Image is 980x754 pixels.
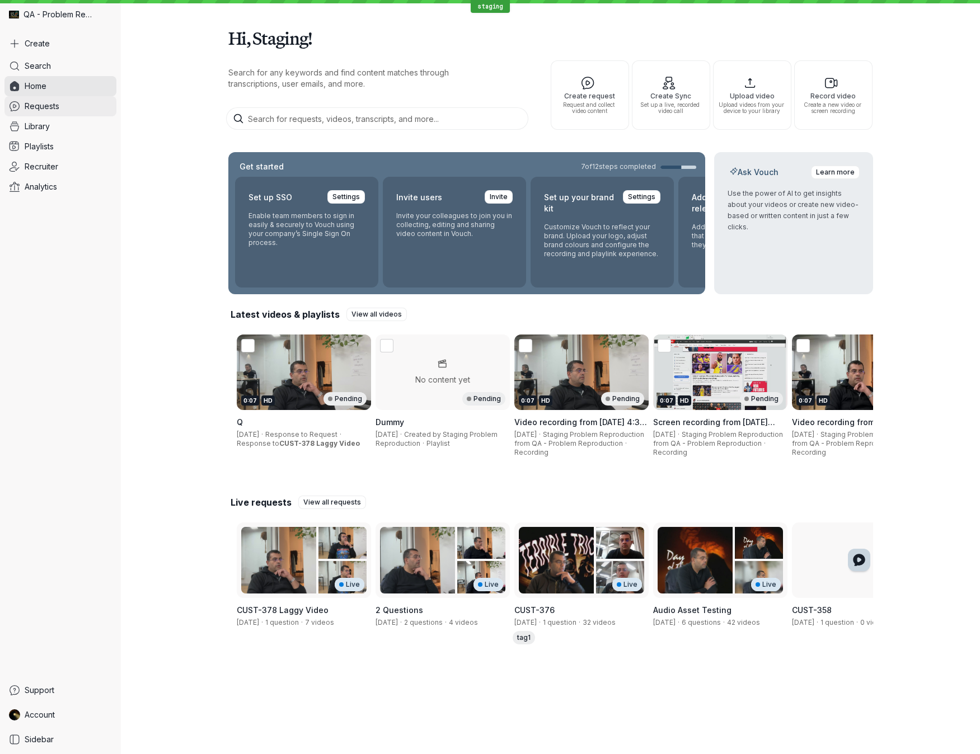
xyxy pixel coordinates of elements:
div: QA - Problem Reproduction [4,4,116,25]
div: tag1 [513,631,535,644]
span: Record video [799,92,868,100]
h1: Hi, Staging! [228,22,873,54]
span: Upload video [718,92,786,100]
span: Learn more [816,167,855,178]
a: View all videos [346,308,407,321]
a: Invite [485,190,513,204]
span: Created by Staging Problem Reproduction [237,618,259,626]
a: Settings [327,190,365,204]
span: Playlist [426,439,450,447]
span: · [337,430,344,439]
h2: Ask Vouch [728,167,781,178]
span: 1 question [820,618,854,626]
div: 0:07 [519,395,537,406]
span: Settings [332,191,360,202]
p: Add your own content release form that responders agree to when they record using Vouch. [692,223,808,249]
span: Dummy [376,417,404,427]
a: Support [4,680,116,700]
span: Account [25,709,55,720]
div: Pending [462,392,505,406]
span: · [814,618,820,627]
span: Staging Problem Reproduction from QA - Problem Reproduction [514,430,644,447]
span: Requests [25,101,59,112]
span: Video recording from [DATE] 4:32 pm [514,417,647,438]
button: Create SyncSet up a live, recorded video call [632,60,710,130]
span: · [443,618,449,627]
span: Invite [490,191,508,202]
span: CUST-378 Laggy Video [237,605,329,615]
span: Created by Staging Problem Reproduction [514,618,537,626]
span: 4 videos [449,618,478,626]
span: · [721,618,727,627]
span: Recording [653,448,687,456]
span: Home [25,81,46,92]
span: · [537,430,543,439]
a: Staging Problem Reproduction avatarAccount [4,705,116,725]
span: Library [25,121,50,132]
h2: Invite users [396,190,442,205]
div: 0:07 [796,395,814,406]
span: CUST-358 [792,605,832,615]
button: Upload videoUpload videos from your device to your library [713,60,791,130]
span: Video recording from [DATE] 4:28 pm [792,417,925,438]
span: Support [25,685,54,696]
a: Home [4,76,116,96]
span: 32 videos [583,618,616,626]
span: · [762,439,768,448]
a: Recruiter [4,157,116,177]
span: Search [25,60,51,72]
span: · [576,618,583,627]
span: 7 of 12 steps completed [581,162,656,171]
button: Create [4,34,116,54]
span: View all requests [303,497,361,508]
div: 0:07 [658,395,676,406]
span: · [537,618,543,627]
h3: Screen recording from 7 August 2025 at 4:30 pm [653,417,787,428]
div: HD [539,395,552,406]
div: HD [678,395,691,406]
img: QA - Problem Reproduction avatar [9,10,19,20]
a: 7of12steps completed [581,162,696,171]
a: Learn more [811,166,860,179]
h3: Video recording from 7 August 2025 at 4:32 pm [514,417,649,428]
span: Response to [237,439,360,447]
span: View all videos [351,309,402,320]
span: CUST-378 Laggy Video [279,439,360,447]
a: Search [4,56,116,76]
p: Customize Vouch to reflect your brand. Upload your logo, adjust brand colours and configure the r... [544,223,660,258]
a: Sidebar [4,729,116,750]
span: 7 videos [305,618,334,626]
span: Recording [514,448,548,456]
span: 42 videos [727,618,760,626]
a: Library [4,116,116,136]
span: · [398,430,404,439]
span: · [854,618,860,627]
span: 2 questions [404,618,443,626]
span: · [623,439,629,448]
div: Pending [323,392,367,406]
h3: Video recording from 7 August 2025 at 4:28 pm [792,417,926,428]
span: · [676,430,682,439]
span: QA - Problem Reproduction [24,9,95,20]
span: Upload videos from your device to your library [718,102,786,114]
span: Create a new video or screen recording [799,102,868,114]
button: Create requestRequest and collect video content [551,60,629,130]
span: [DATE] [376,430,398,439]
span: Sidebar [25,734,54,745]
span: Request and collect video content [556,102,624,114]
span: Recruiter [25,161,58,172]
span: · [420,439,426,448]
span: Created by Staging Problem Reproduction [376,618,398,626]
span: 0 videos [860,618,889,626]
span: Create Sync [637,92,705,100]
h2: Latest videos & playlists [231,308,340,321]
span: Staging Problem Reproduction from QA - Problem Reproduction [792,430,922,447]
span: · [676,618,682,627]
div: HD [261,395,275,406]
span: CUST-376 [514,605,555,615]
h2: Live requests [231,496,292,508]
span: Created by Staging Problem Reproduction [376,430,498,447]
span: Create [25,38,50,49]
h2: Set up your brand kit [544,190,616,216]
a: View all requests [298,496,366,509]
